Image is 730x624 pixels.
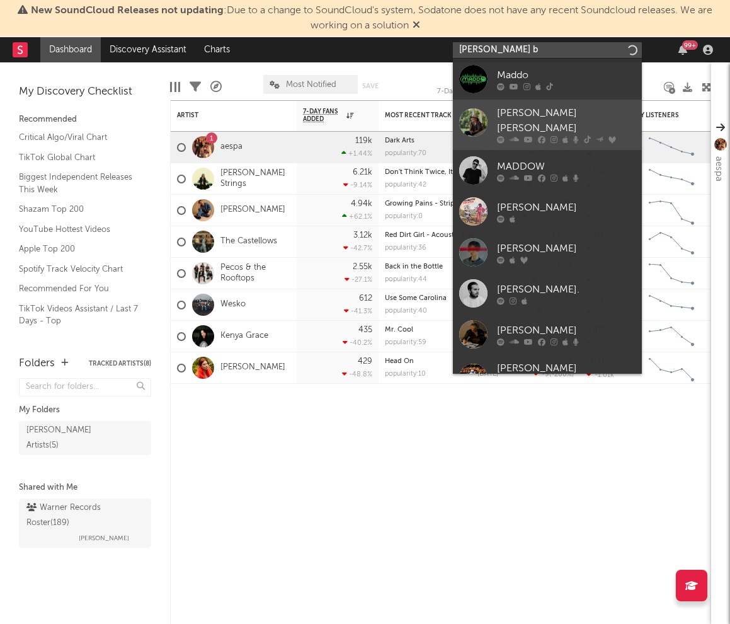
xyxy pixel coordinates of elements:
button: Tracked Artists(8) [89,361,151,367]
span: [PERSON_NAME] [79,531,129,546]
div: 7-Day Fans Added (7-Day Fans Added) [437,69,488,105]
a: [PERSON_NAME] [PERSON_NAME] [453,100,642,150]
a: [PERSON_NAME] Artists(5) [19,421,151,455]
div: Red Dirt Girl - Acoustic Live [385,232,498,239]
div: [PERSON_NAME] Artists ( 5 ) [26,423,115,453]
div: [PERSON_NAME] [497,241,636,256]
span: Dismiss [413,21,420,31]
svg: Chart title [643,352,700,384]
span: New SoundCloud Releases not updating [31,6,224,16]
a: Dark Arts [385,137,414,144]
svg: Chart title [643,226,700,258]
a: aespa [220,142,242,153]
div: aespa [711,156,726,182]
a: [PERSON_NAME] Strings [220,168,290,190]
div: 2.55k [353,263,372,271]
a: Use Some Carolina [385,295,447,302]
a: Pecos & the Rooftops [220,263,290,284]
div: 4.94k [351,200,372,208]
div: 3.12k [353,231,372,240]
a: [PERSON_NAME] [453,232,642,273]
div: -48.8 % [342,370,372,378]
a: [PERSON_NAME] [453,191,642,232]
a: Recommended For You [19,282,139,296]
a: Shazam Top 200 [19,202,139,216]
a: Warner Records Roster(189)[PERSON_NAME] [19,499,151,548]
a: [PERSON_NAME] [220,362,285,373]
div: Head On [385,358,498,365]
div: [PERSON_NAME] [497,323,636,338]
a: MADDOW [453,150,642,191]
div: popularity: 42 [385,182,426,188]
a: Growing Pains - Stripped Back [385,200,485,207]
a: Don't Think Twice, It's Alright - Live At The American Legion Post 82 [385,169,608,176]
button: Save [362,83,379,90]
a: The Castellows [220,236,277,247]
div: Artist [177,112,271,119]
input: Search for artists [453,42,642,58]
a: [PERSON_NAME]. [453,273,642,314]
div: Mr. Cool [385,326,498,333]
div: 99 + [682,40,698,50]
span: : Due to a change to SoundCloud's system, Sodatone does not have any recent Soundcloud releases. ... [31,6,712,31]
a: Head On [385,358,414,365]
a: Spotify Track Velocity Chart [19,262,139,276]
span: -200 % [551,371,572,378]
a: Red Dirt Girl - Acoustic Live [385,232,475,239]
div: +1.44 % [341,149,372,158]
div: popularity: 70 [385,150,426,157]
svg: Chart title [643,289,700,321]
svg: Chart title [643,132,700,163]
div: [DATE] [477,371,498,378]
button: 99+ [678,45,687,55]
span: Most Notified [286,81,336,89]
a: YouTube Hottest Videos [19,222,139,236]
div: [PERSON_NAME] [PERSON_NAME] [497,361,636,391]
div: Most Recent Track [385,112,479,119]
svg: Chart title [643,195,700,226]
svg: Chart title [643,321,700,352]
div: My Folders [19,403,151,418]
div: Shared with Me [19,480,151,495]
a: Apple Top 200 [19,242,139,256]
span: -9 [542,371,549,378]
div: Filters [190,69,201,105]
div: Edit Columns [170,69,180,105]
a: Wesko [220,299,246,310]
a: Mr. Cool [385,326,413,333]
div: ( ) [533,370,574,378]
div: -41.3 % [344,307,372,315]
div: Dark Arts [385,137,498,144]
div: +62.1 % [342,212,372,221]
div: 7-Day Fans Added (7-Day Fans Added) [437,84,488,100]
div: A&R Pipeline [210,69,222,105]
input: Search for folders... [19,378,151,396]
div: Recommended [19,112,151,127]
div: 435 [358,326,372,334]
a: [PERSON_NAME] [220,205,285,216]
div: popularity: 40 [385,308,427,315]
div: [PERSON_NAME] [PERSON_NAME] [497,106,636,136]
svg: Chart title [643,163,700,195]
a: Discovery Assistant [101,37,195,62]
div: Don't Think Twice, It's Alright - Live At The American Legion Post 82 [385,169,498,176]
div: [PERSON_NAME]. [497,282,636,297]
a: TikTok Global Chart [19,151,139,165]
div: 119k [355,137,372,145]
a: Maddo [453,59,642,100]
a: [PERSON_NAME] [453,314,642,355]
div: Growing Pains - Stripped Back [385,200,498,207]
div: Maddo [497,67,636,83]
div: MADDOW [497,159,636,174]
a: Biggest Independent Releases This Week [19,170,139,196]
div: Use Some Carolina [385,295,498,302]
div: popularity: 0 [385,213,423,220]
div: [PERSON_NAME] [497,200,636,215]
span: 7-Day Fans Added [303,108,343,123]
div: 612 [359,294,372,303]
a: Back in the Bottle [385,263,443,270]
div: -27.1 % [345,275,372,284]
svg: Chart title [643,258,700,289]
div: popularity: 44 [385,276,427,283]
div: Back in the Bottle [385,263,498,270]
